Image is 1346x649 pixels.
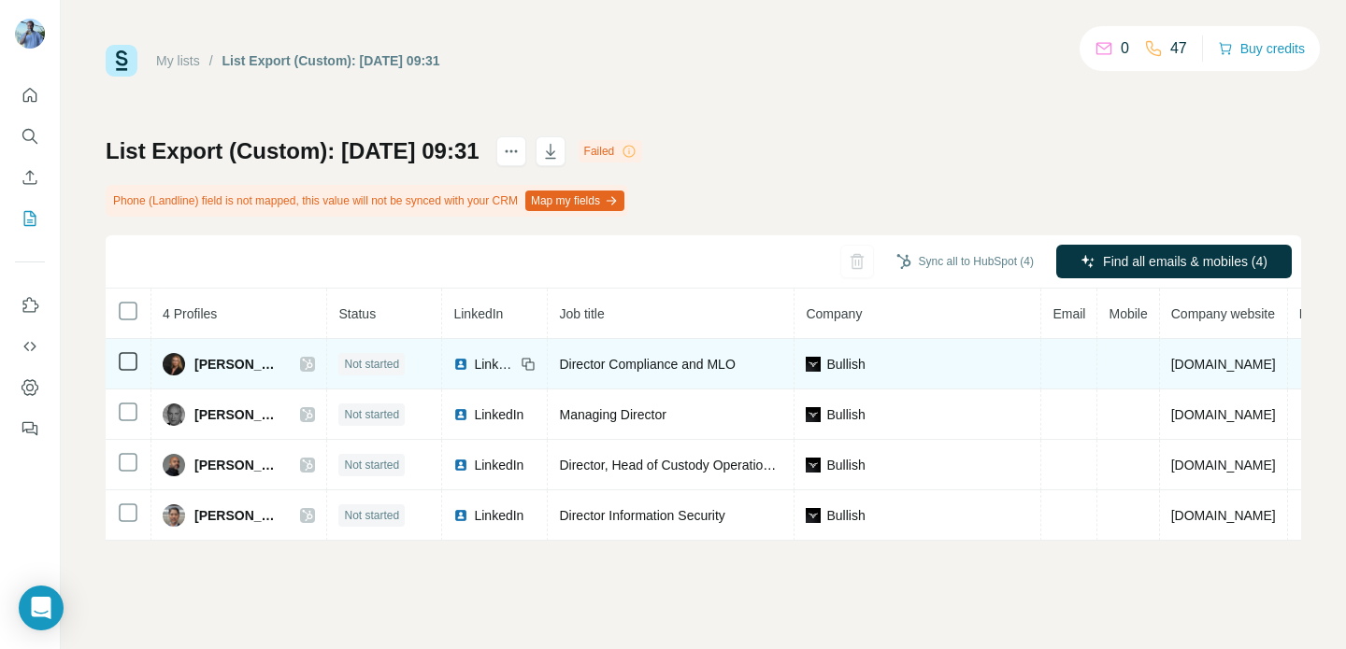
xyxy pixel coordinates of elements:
[209,51,213,70] li: /
[163,403,185,426] img: Avatar
[15,161,45,194] button: Enrich CSV
[826,506,865,525] span: Bullish
[344,457,399,473] span: Not started
[15,78,45,112] button: Quick start
[453,458,468,473] img: LinkedIn logo
[1218,35,1305,62] button: Buy credits
[496,136,526,166] button: actions
[1109,306,1147,321] span: Mobile
[453,357,468,372] img: LinkedIn logo
[163,504,185,527] img: Avatar
[163,306,217,321] span: 4 Profiles
[194,355,281,374] span: [PERSON_NAME]
[559,508,724,523] span: Director Information Security
[559,306,604,321] span: Job title
[806,357,821,372] img: company-logo
[1056,245,1292,278] button: Find all emails & mobiles (4)
[525,190,624,211] button: Map my fields
[1171,306,1275,321] span: Company website
[15,330,45,363] button: Use Surfe API
[1171,508,1276,523] span: [DOMAIN_NAME]
[344,406,399,423] span: Not started
[19,586,64,630] div: Open Intercom Messenger
[806,407,821,422] img: company-logo
[15,19,45,49] img: Avatar
[15,412,45,445] button: Feedback
[1103,252,1267,271] span: Find all emails & mobiles (4)
[559,458,807,473] span: Director, Head of Custody Operations - DE
[15,289,45,322] button: Use Surfe on LinkedIn
[106,45,137,77] img: Surfe Logo
[338,306,376,321] span: Status
[474,355,515,374] span: LinkedIn
[163,353,185,375] img: Avatar
[826,355,865,374] span: Bullish
[194,506,281,525] span: [PERSON_NAME]
[106,136,480,166] h1: List Export (Custom): [DATE] 09:31
[156,53,200,68] a: My lists
[559,407,666,422] span: Managing Director
[1171,458,1276,473] span: [DOMAIN_NAME]
[806,458,821,473] img: company-logo
[15,371,45,404] button: Dashboard
[163,454,185,476] img: Avatar
[453,407,468,422] img: LinkedIn logo
[1171,407,1276,422] span: [DOMAIN_NAME]
[474,405,523,424] span: LinkedIn
[222,51,440,70] div: List Export (Custom): [DATE] 09:31
[1121,37,1129,60] p: 0
[194,405,281,424] span: [PERSON_NAME]
[453,306,503,321] span: LinkedIn
[474,506,523,525] span: LinkedIn
[15,202,45,235] button: My lists
[579,140,643,162] div: Failed
[826,405,865,424] span: Bullish
[1170,37,1187,60] p: 47
[194,456,281,474] span: [PERSON_NAME]
[559,357,735,372] span: Director Compliance and MLO
[1171,357,1276,372] span: [DOMAIN_NAME]
[806,508,821,523] img: company-logo
[453,508,468,523] img: LinkedIn logo
[806,306,862,321] span: Company
[344,356,399,373] span: Not started
[883,247,1047,275] button: Sync all to HubSpot (4)
[106,185,628,217] div: Phone (Landline) field is not mapped, this value will not be synced with your CRM
[1052,306,1085,321] span: Email
[826,456,865,474] span: Bullish
[344,507,399,524] span: Not started
[474,456,523,474] span: LinkedIn
[15,120,45,153] button: Search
